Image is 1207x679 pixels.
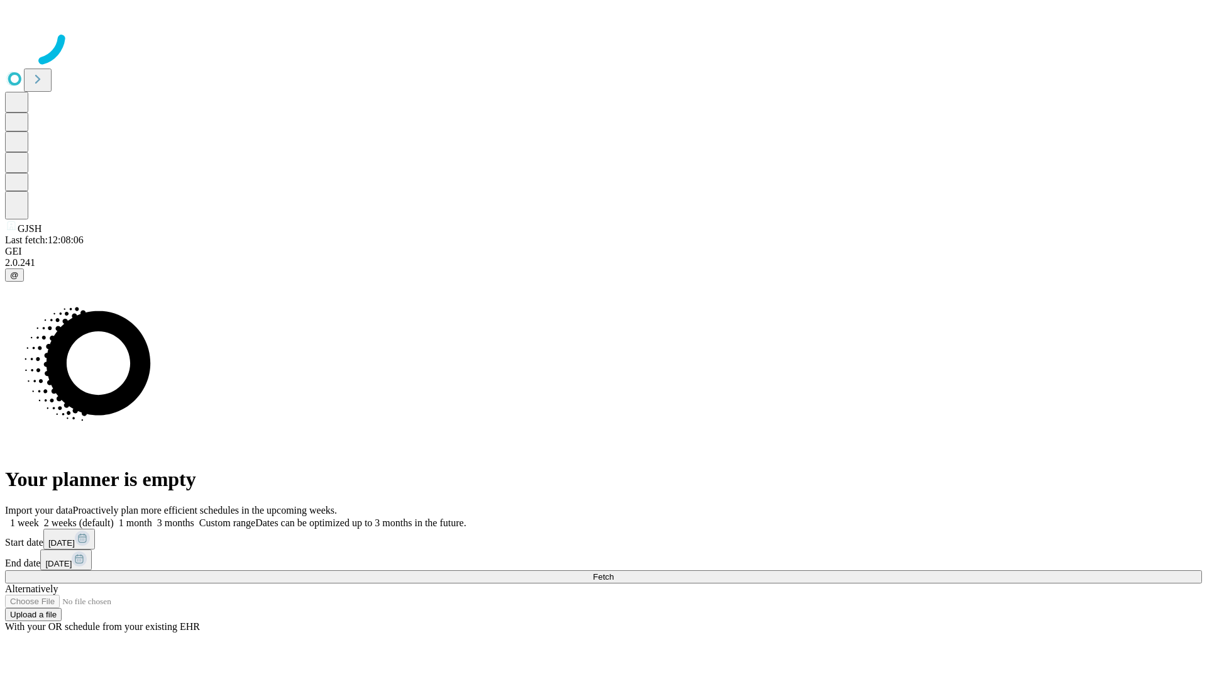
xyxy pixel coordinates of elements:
[5,529,1202,549] div: Start date
[5,570,1202,583] button: Fetch
[5,505,73,516] span: Import your data
[5,246,1202,257] div: GEI
[5,621,200,632] span: With your OR schedule from your existing EHR
[43,529,95,549] button: [DATE]
[157,517,194,528] span: 3 months
[255,517,466,528] span: Dates can be optimized up to 3 months in the future.
[5,235,84,245] span: Last fetch: 12:08:06
[5,468,1202,491] h1: Your planner is empty
[10,517,39,528] span: 1 week
[5,608,62,621] button: Upload a file
[44,517,114,528] span: 2 weeks (default)
[18,223,41,234] span: GJSH
[48,538,75,548] span: [DATE]
[73,505,337,516] span: Proactively plan more efficient schedules in the upcoming weeks.
[45,559,72,568] span: [DATE]
[5,549,1202,570] div: End date
[5,257,1202,268] div: 2.0.241
[40,549,92,570] button: [DATE]
[593,572,614,582] span: Fetch
[199,517,255,528] span: Custom range
[5,268,24,282] button: @
[119,517,152,528] span: 1 month
[10,270,19,280] span: @
[5,583,58,594] span: Alternatively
